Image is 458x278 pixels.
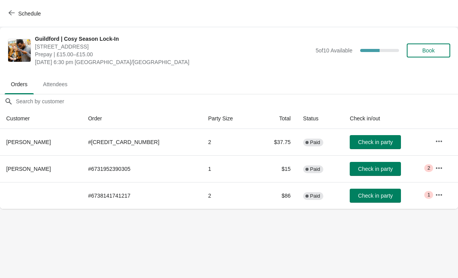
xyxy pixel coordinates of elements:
td: 2 [202,129,255,155]
button: Schedule [4,7,47,21]
button: Check in party [350,135,401,149]
span: Guildford | Cosy Season Lock-In [35,35,312,43]
td: 1 [202,155,255,182]
span: [DATE] 6:30 pm [GEOGRAPHIC_DATA]/[GEOGRAPHIC_DATA] [35,58,312,66]
td: 2 [202,182,255,209]
span: [PERSON_NAME] [6,139,51,145]
span: 2 [427,165,430,171]
span: Paid [310,166,320,172]
img: Guildford | Cosy Season Lock-In [8,39,31,62]
span: [STREET_ADDRESS] [35,43,312,50]
th: Order [82,108,202,129]
span: Attendees [37,77,74,91]
th: Status [297,108,343,129]
td: # 6738141741217 [82,182,202,209]
span: Schedule [18,10,41,17]
span: Paid [310,139,320,146]
span: Check in party [358,193,393,199]
span: Paid [310,193,320,199]
span: Book [422,47,435,54]
td: # [CREDIT_CARD_NUMBER] [82,129,202,155]
button: Check in party [350,162,401,176]
td: $15 [255,155,297,182]
td: $37.75 [255,129,297,155]
td: # 6731952390305 [82,155,202,182]
span: 5 of 10 Available [316,47,352,54]
th: Party Size [202,108,255,129]
button: Book [407,43,450,57]
span: Check in party [358,139,393,145]
input: Search by customer [16,94,458,108]
th: Check in/out [343,108,429,129]
span: Check in party [358,166,393,172]
span: Prepay | £15.00–£15.00 [35,50,312,58]
span: Orders [5,77,34,91]
span: [PERSON_NAME] [6,166,51,172]
th: Total [255,108,297,129]
td: $86 [255,182,297,209]
button: Check in party [350,189,401,203]
span: 1 [427,192,430,198]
